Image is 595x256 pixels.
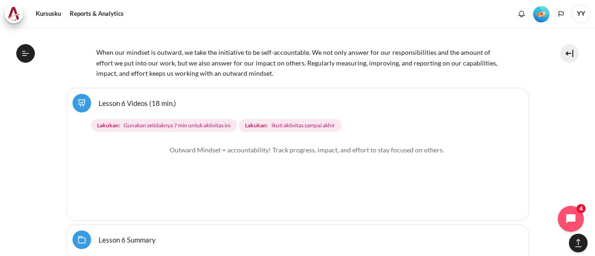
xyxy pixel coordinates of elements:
[33,5,64,23] a: Kursusku
[271,121,335,130] span: Ikuti aktivitas sampai akhir
[572,5,590,23] a: Menu pengguna
[97,145,166,215] img: dsffd
[533,6,549,22] img: Level #2
[99,98,176,107] a: Lesson 6 Videos (18 min.)
[97,121,120,130] strong: Lakukan:
[515,7,529,21] div: di samping untuk melihat detail lebih lanjut
[99,235,156,244] a: Lesson 6 Summary
[533,5,549,22] div: Level #2
[66,5,127,23] a: Reports & Analytics
[97,145,499,155] p: Outward Mindset = accountability! Track progress, impact, and effort to stay focused on others.
[5,5,28,23] a: Architeck Architeck
[554,7,568,21] button: Languages
[529,5,553,22] a: Level #2
[569,234,588,252] button: [[backtotopbutton]]
[245,121,268,130] strong: Lakukan:
[96,38,499,78] span: When our mindset is outward, we take the initiative to be self-accountable. We not only answer fo...
[572,5,590,23] span: YY
[124,121,231,130] span: Gunakan setidaknya 7 min untuk aktivitas ini
[91,117,508,134] div: Persyaratan penyelesaian untuk Lesson 6 Videos (18 min.)
[7,7,20,21] img: Architeck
